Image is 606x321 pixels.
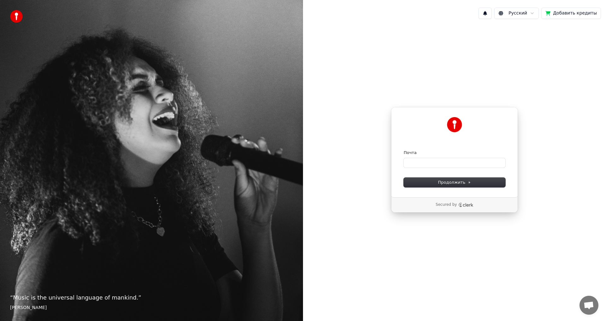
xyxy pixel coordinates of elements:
img: youka [10,10,23,23]
label: Почта [404,150,417,156]
footer: [PERSON_NAME] [10,305,293,311]
img: Youka [447,117,462,132]
button: Продолжить [404,178,505,187]
span: Продолжить [438,180,471,185]
a: Открытый чат [579,296,598,315]
p: Secured by [436,202,457,207]
a: Clerk logo [458,203,473,207]
p: “ Music is the universal language of mankind. ” [10,293,293,302]
button: Добавить кредиты [541,8,601,19]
